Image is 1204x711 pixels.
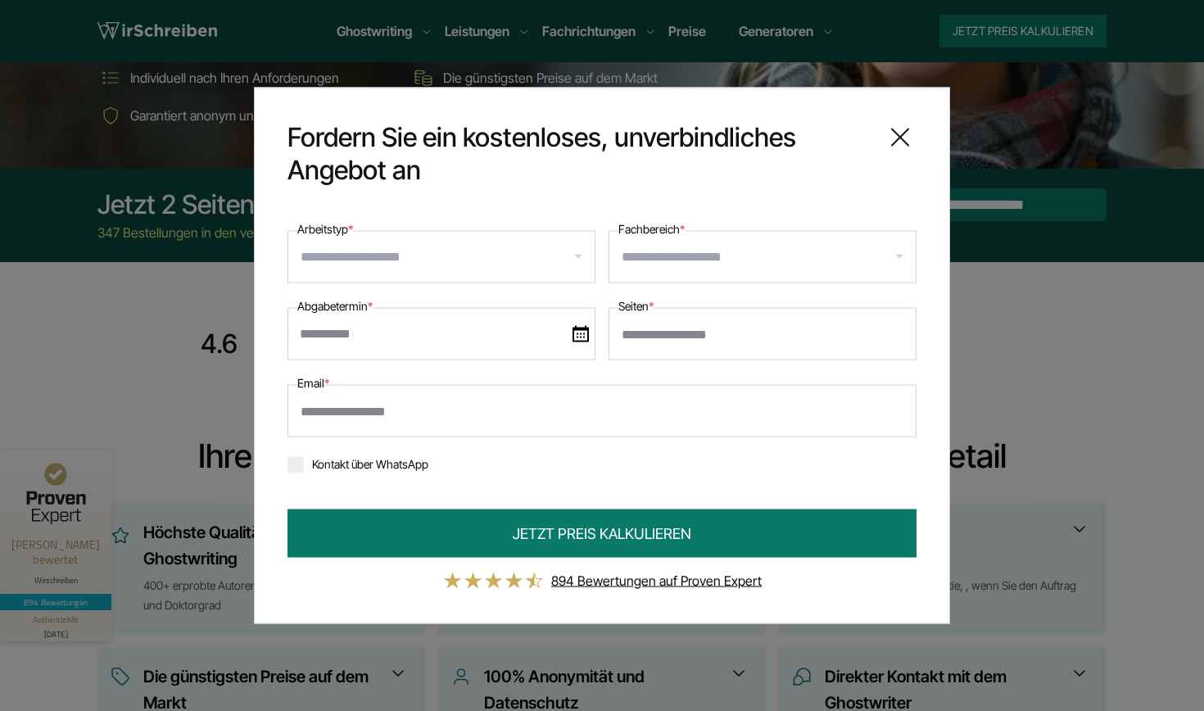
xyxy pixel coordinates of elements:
a: 894 Bewertungen auf Proven Expert [551,573,762,589]
label: Seiten [618,297,654,316]
img: date [573,326,589,342]
button: JETZT PREIS KALKULIEREN [287,509,917,558]
input: date [287,308,595,360]
span: JETZT PREIS KALKULIEREN [513,523,691,545]
label: Kontakt über WhatsApp [287,457,428,471]
label: Email [297,374,329,393]
label: Arbeitstyp [297,220,353,239]
label: Fachbereich [618,220,685,239]
label: Abgabetermin [297,297,373,316]
span: Fordern Sie ein kostenloses, unverbindliches Angebot an [287,121,871,187]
